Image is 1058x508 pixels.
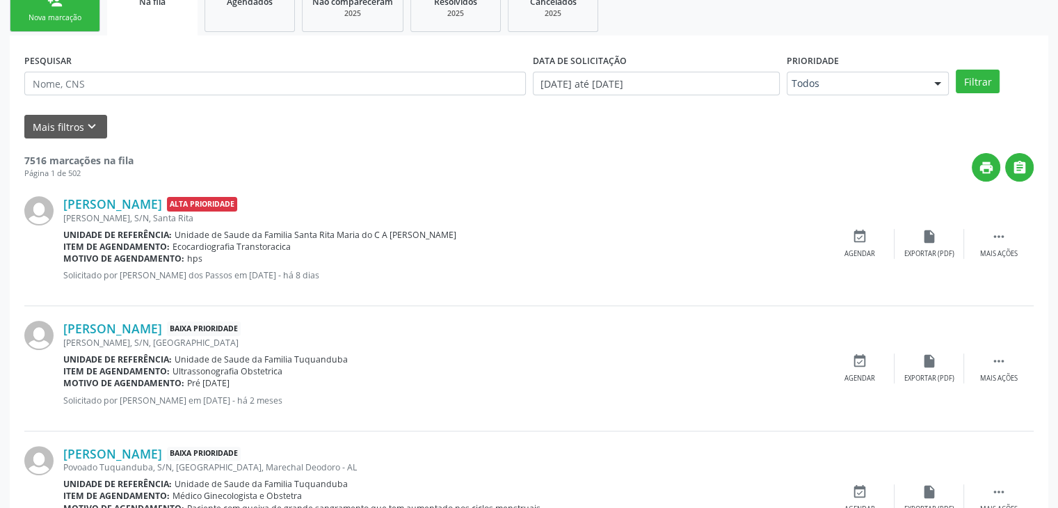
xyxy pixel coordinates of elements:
[63,490,170,502] b: Item de agendamento:
[844,249,875,259] div: Agendar
[173,490,302,502] span: Médico Ginecologista e Obstetra
[63,196,162,212] a: [PERSON_NAME]
[63,253,184,264] b: Motivo de agendamento:
[187,253,202,264] span: hps
[1005,153,1034,182] button: 
[1012,160,1027,175] i: 
[63,269,825,281] p: Solicitado por [PERSON_NAME] dos Passos em [DATE] - há 8 dias
[175,354,348,365] span: Unidade de Saude da Familia Tuquanduba
[991,484,1007,500] i: 
[922,229,937,244] i: insert_drive_file
[84,119,99,134] i: keyboard_arrow_down
[792,77,921,90] span: Todos
[991,354,1007,369] i: 
[980,249,1018,259] div: Mais ações
[979,160,994,175] i: print
[24,321,54,350] img: img
[63,321,162,336] a: [PERSON_NAME]
[24,115,107,139] button: Mais filtroskeyboard_arrow_down
[175,478,348,490] span: Unidade de Saude da Familia Tuquanduba
[533,72,780,95] input: Selecione um intervalo
[421,8,490,19] div: 2025
[922,484,937,500] i: insert_drive_file
[844,374,875,383] div: Agendar
[63,212,825,224] div: [PERSON_NAME], S/N, Santa Rita
[980,374,1018,383] div: Mais ações
[852,484,867,500] i: event_available
[787,50,839,72] label: Prioridade
[63,461,825,473] div: Povoado Tuquanduba, S/N, [GEOGRAPHIC_DATA], Marechal Deodoro - AL
[63,395,825,406] p: Solicitado por [PERSON_NAME] em [DATE] - há 2 meses
[533,50,627,72] label: DATA DE SOLICITAÇÃO
[24,196,54,225] img: img
[63,229,172,241] b: Unidade de referência:
[63,354,172,365] b: Unidade de referência:
[904,374,954,383] div: Exportar (PDF)
[63,478,172,490] b: Unidade de referência:
[173,241,291,253] span: Ecocardiografia Transtoracica
[852,229,867,244] i: event_available
[24,154,134,167] strong: 7516 marcações na fila
[904,249,954,259] div: Exportar (PDF)
[167,447,241,461] span: Baixa Prioridade
[24,168,134,180] div: Página 1 de 502
[922,354,937,369] i: insert_drive_file
[956,70,1000,93] button: Filtrar
[991,229,1007,244] i: 
[63,365,170,377] b: Item de agendamento:
[173,365,282,377] span: Ultrassonografia Obstetrica
[20,13,90,23] div: Nova marcação
[312,8,393,19] div: 2025
[167,322,241,336] span: Baixa Prioridade
[63,377,184,389] b: Motivo de agendamento:
[187,377,230,389] span: Pré [DATE]
[63,241,170,253] b: Item de agendamento:
[63,446,162,461] a: [PERSON_NAME]
[24,72,526,95] input: Nome, CNS
[167,197,237,212] span: Alta Prioridade
[63,337,825,349] div: [PERSON_NAME], S/N, [GEOGRAPHIC_DATA]
[518,8,588,19] div: 2025
[175,229,456,241] span: Unidade de Saude da Familia Santa Rita Maria do C A [PERSON_NAME]
[852,354,867,369] i: event_available
[972,153,1000,182] button: print
[24,50,72,72] label: PESQUISAR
